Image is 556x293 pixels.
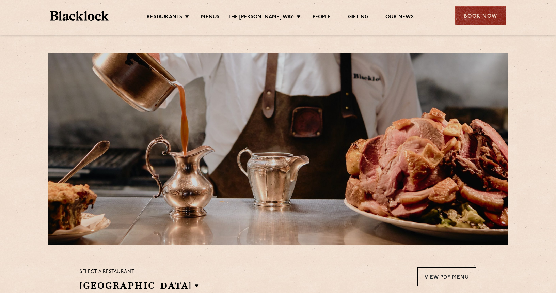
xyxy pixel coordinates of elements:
[348,14,368,21] a: Gifting
[417,267,476,286] a: View PDF Menu
[385,14,414,21] a: Our News
[50,11,109,21] img: BL_Textured_Logo-footer-cropped.svg
[147,14,182,21] a: Restaurants
[313,14,331,21] a: People
[228,14,293,21] a: The [PERSON_NAME] Way
[201,14,219,21] a: Menus
[455,6,506,25] div: Book Now
[80,267,199,276] p: Select a restaurant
